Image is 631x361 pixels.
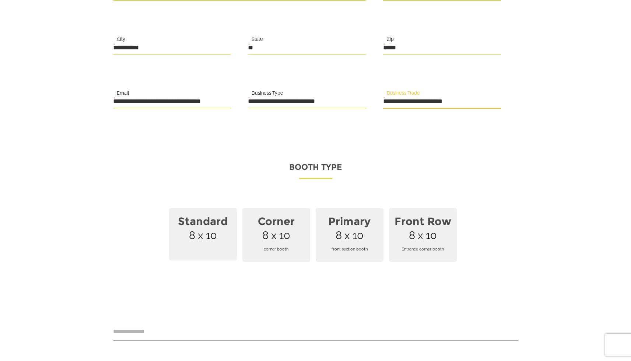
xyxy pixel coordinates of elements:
[173,211,232,232] strong: Standard
[387,89,420,97] label: Business Trade
[320,211,379,232] strong: Primary
[393,239,452,259] span: Entrance corner booth
[393,211,452,232] strong: Front Row
[320,239,379,259] span: front section booth
[10,90,134,106] input: Enter your email address
[389,208,457,262] span: 8 x 10
[247,211,306,232] strong: Corner
[117,89,129,97] label: Email
[252,89,283,97] label: Business Type
[169,208,237,260] span: 8 x 10
[242,208,310,262] span: 8 x 10
[117,35,125,43] label: City
[10,112,134,221] textarea: Type your message and click 'Submit'
[387,35,394,43] label: Zip
[121,4,139,21] div: Minimize live chat window
[10,68,134,84] input: Enter your last name
[38,41,124,51] div: Leave a message
[113,160,518,179] p: Booth Type
[252,35,263,43] label: State
[108,227,134,237] em: Submit
[316,208,383,262] span: 8 x 10
[247,239,306,259] span: corner booth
